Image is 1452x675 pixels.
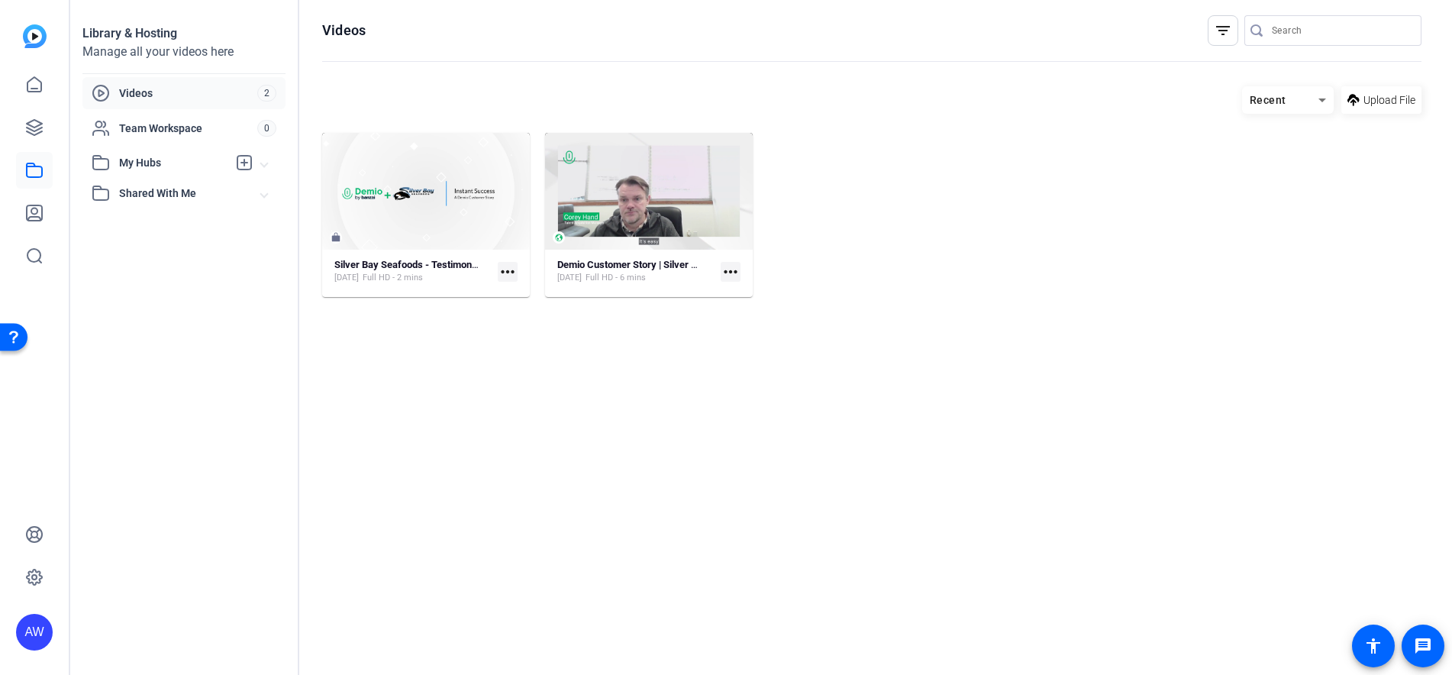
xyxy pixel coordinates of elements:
[82,43,286,61] div: Manage all your videos here
[16,614,53,651] div: AW
[1364,637,1383,655] mat-icon: accessibility
[119,155,227,171] span: My Hubs
[1341,86,1421,114] button: Upload File
[119,121,257,136] span: Team Workspace
[334,259,482,270] strong: Silver Bay Seafoods - Testimonial
[557,259,752,270] strong: Demio Customer Story | Silver Bay Seafoods
[1363,92,1415,108] span: Upload File
[82,178,286,208] mat-expansion-panel-header: Shared With Me
[23,24,47,48] img: blue-gradient.svg
[322,21,366,40] h1: Videos
[119,186,261,202] span: Shared With Me
[363,272,423,284] span: Full HD - 2 mins
[1214,21,1232,40] mat-icon: filter_list
[334,259,492,284] a: Silver Bay Seafoods - Testimonial[DATE]Full HD - 2 mins
[721,262,741,282] mat-icon: more_horiz
[82,147,286,178] mat-expansion-panel-header: My Hubs
[1414,637,1432,655] mat-icon: message
[334,272,359,284] span: [DATE]
[498,262,518,282] mat-icon: more_horiz
[586,272,646,284] span: Full HD - 6 mins
[119,86,257,101] span: Videos
[82,24,286,43] div: Library & Hosting
[1250,94,1286,106] span: Recent
[557,272,582,284] span: [DATE]
[1272,21,1409,40] input: Search
[557,259,715,284] a: Demio Customer Story | Silver Bay Seafoods[DATE]Full HD - 6 mins
[257,85,276,102] span: 2
[257,120,276,137] span: 0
